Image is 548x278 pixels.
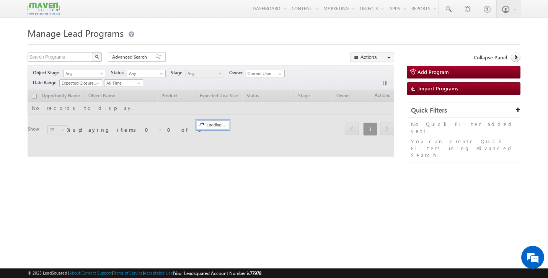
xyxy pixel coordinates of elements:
[60,80,99,87] span: Expected Closure Date
[174,270,261,276] span: Your Leadsquared Account Number is
[28,2,60,15] img: Custom Logo
[111,69,127,76] span: Status
[33,69,62,76] span: Object Stage
[350,52,394,62] button: Actions
[418,85,458,92] span: Import Programs
[69,270,80,275] a: About
[127,70,163,77] span: Any
[474,54,507,61] span: Collapse Panel
[59,79,102,87] a: Expected Closure Date
[33,79,59,86] span: Date Range
[28,270,261,277] span: © 2025 LeadSquared | | | | |
[246,70,285,77] input: Type to Search
[64,70,103,77] span: Any
[411,138,517,159] p: You can create Quick Filters using Advanced Search.
[197,120,229,129] div: Loading...
[113,270,143,275] a: Terms of Service
[127,70,166,77] a: Any
[63,70,106,77] a: Any
[144,270,173,275] a: Acceptable Use
[407,103,521,118] div: Quick Filters
[82,270,112,275] a: Contact Support
[411,121,517,134] p: No Quick Filter added yet!
[274,70,284,78] a: Show All Items
[185,70,224,77] a: Any
[95,55,99,59] img: Search
[418,69,449,75] span: Add Program
[104,79,143,87] a: All Time
[28,27,124,39] span: Manage Lead Programs
[171,69,185,76] span: Stage
[250,270,261,276] span: 77978
[229,69,246,76] span: Owner
[104,80,141,87] span: All Time
[186,70,222,77] span: Any
[112,54,149,61] span: Advanced Search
